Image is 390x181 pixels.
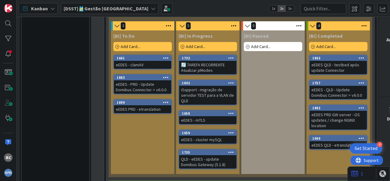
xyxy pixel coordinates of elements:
div: 1842iSupport - migração de servidor TEST para a VLAN de QLD [179,80,236,105]
div: eEDES PRD GW server - OS updates / change NGINX location [310,111,367,130]
a: 1 [351,170,363,177]
img: avatar [4,169,12,177]
div: 1659 [182,131,236,135]
span: 0 [251,22,256,30]
div: 🔄 TAREFA RECORRENTE Atualizar pModes [179,61,236,74]
div: 1735 [179,150,236,155]
span: [BI] In Progress [179,33,213,39]
span: [BI] To Do [113,33,135,39]
div: 1735QLD - eEDES - update Domibus Gateway (5.1.8) [179,150,236,169]
span: Add Card... [316,44,336,49]
a: 1842iSupport - migração de servidor TEST para a VLAN de QLD [179,80,237,105]
a: 1661eEDES - clamAV [113,55,172,69]
span: Add Card... [121,44,140,49]
img: Visit kanbanzone.com [4,4,12,12]
a: 1882eEDES PRD GW server - OS updates / change NGINX location [309,105,367,130]
div: 1661eEDES - clamAV [114,55,171,69]
div: 1862 [312,56,367,60]
div: RC [4,153,12,162]
div: eEDES PRD - etranslation [114,105,171,113]
a: 1659eEDES - cluster mySQL [179,130,237,144]
div: 1659 [179,130,236,136]
input: Quick Filter... [300,3,346,14]
div: QLD - eEDES - update Domibus Gateway (5.1.8) [179,155,236,169]
div: 1661 [114,55,171,61]
div: eEDES - QLD - Update Domibus Connector > v6.0.0 [310,86,367,99]
span: 1x [269,5,278,12]
a: 1732🔄 TAREFA RECORRENTE Atualizar pModes [179,55,237,75]
div: 1842 [179,80,236,86]
span: Add Card... [186,44,205,49]
div: 1735 [182,150,236,155]
div: 1899 [117,100,171,105]
div: 1658eEDES - mTLS [179,111,236,124]
a: 1735QLD - eEDES - update Domibus Gateway (5.1.8) [179,149,237,169]
div: 4 [377,142,382,147]
a: 1883eEDES - PRD - Update Domibus Connector > v6.0.0 [113,74,172,94]
div: Open Get Started checklist, remaining modules: 4 [350,143,382,154]
a: 1757eEDES - QLD - Update Domibus Connector > v6.0.0 [309,80,367,100]
div: 1732🔄 TAREFA RECORRENTE Atualizar pModes [179,55,236,74]
div: 1660eEDES QLD - etranslation [310,136,367,149]
div: 1658 [179,111,236,116]
div: 1862 [310,55,367,61]
div: eEDES - cluster mySQL [179,136,236,144]
a: 1658eEDES - mTLS [179,110,237,125]
span: 3x [286,5,294,12]
span: 2x [278,5,286,12]
div: eEDES QLD - etranslation [310,141,367,149]
div: 1757 [312,81,367,85]
div: 1659eEDES - cluster mySQL [179,130,236,144]
div: 1862eEDES QLD - testbed após update Connector [310,55,367,74]
div: 1732 [179,55,236,61]
div: 1883eEDES - PRD - Update Domibus Connector > v6.0.0 [114,75,171,94]
b: [DSST]🎽Gestão [GEOGRAPHIC_DATA] [64,5,148,12]
span: [BI] Completed [309,33,342,39]
span: Add Card... [251,44,271,49]
div: 1842 [182,81,236,85]
div: 1658 [182,111,236,116]
div: eEDES - clamAV [114,61,171,69]
div: 1883 [117,75,171,80]
div: eEDES - PRD - Update Domibus Connector > v6.0.0 [114,80,171,94]
div: 1757 [310,80,367,86]
div: 1883 [114,75,171,80]
div: 1899 [114,100,171,105]
span: • Data Lake [112,12,130,17]
div: 1899eEDES PRD - etranslation [114,100,171,113]
div: 1660 [310,136,367,141]
div: 1757eEDES - QLD - Update Domibus Connector > v6.0.0 [310,80,367,99]
a: 1862eEDES QLD - testbed após update Connector [309,55,367,75]
div: Get Started [355,145,378,151]
div: 1732 [182,56,236,60]
span: Support [13,1,28,8]
a: 1899eEDES PRD - etranslation [113,99,172,114]
span: 4 [316,22,321,30]
span: Kanban [31,5,48,12]
span: 5 [186,22,191,30]
div: 1882 [310,105,367,111]
div: eEDES - mTLS [179,116,236,124]
span: [BI] Paused [244,33,268,39]
a: 1660eEDES QLD - etranslation [309,135,367,150]
div: 1882 [312,106,367,110]
div: iSupport - migração de servidor TEST para a VLAN de QLD [179,86,236,105]
div: 1661 [117,56,171,60]
div: eEDES QLD - testbed após update Connector [310,61,367,74]
span: 3 [121,22,126,30]
div: 1660 [312,136,367,141]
